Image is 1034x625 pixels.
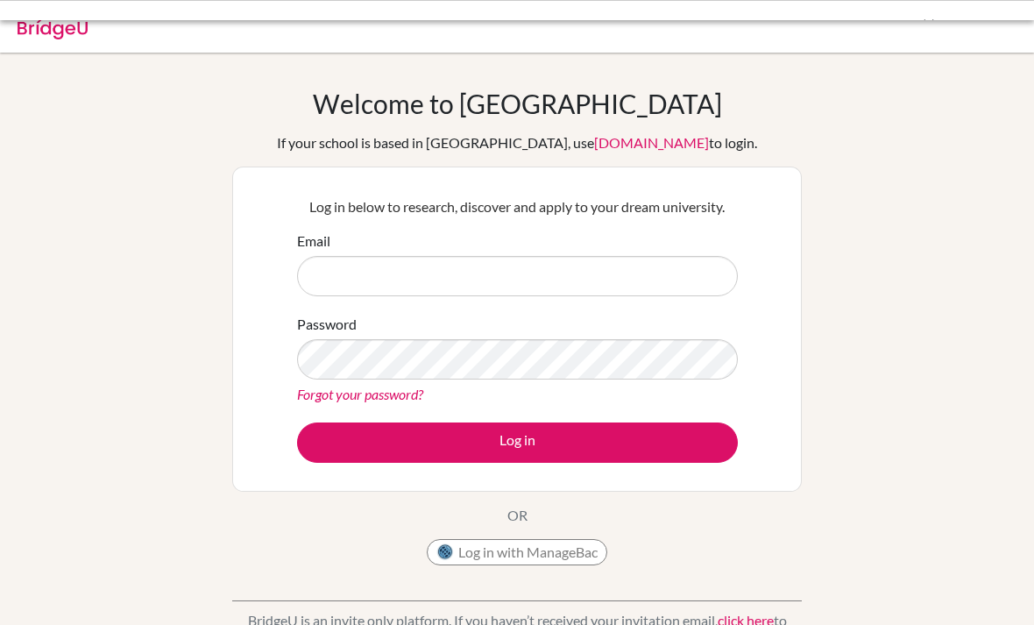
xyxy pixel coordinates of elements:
[507,505,528,526] p: OR
[427,539,607,565] button: Log in with ManageBac
[18,11,88,39] img: Bridge-U
[297,231,330,252] label: Email
[96,14,675,35] div: This confirmation link has already been used
[594,134,709,151] a: [DOMAIN_NAME]
[313,88,722,119] h1: Welcome to [GEOGRAPHIC_DATA]
[277,132,757,153] div: If your school is based in [GEOGRAPHIC_DATA], use to login.
[297,423,738,463] button: Log in
[297,386,423,402] a: Forgot your password?
[297,196,738,217] p: Log in below to research, discover and apply to your dream university.
[297,314,357,335] label: Password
